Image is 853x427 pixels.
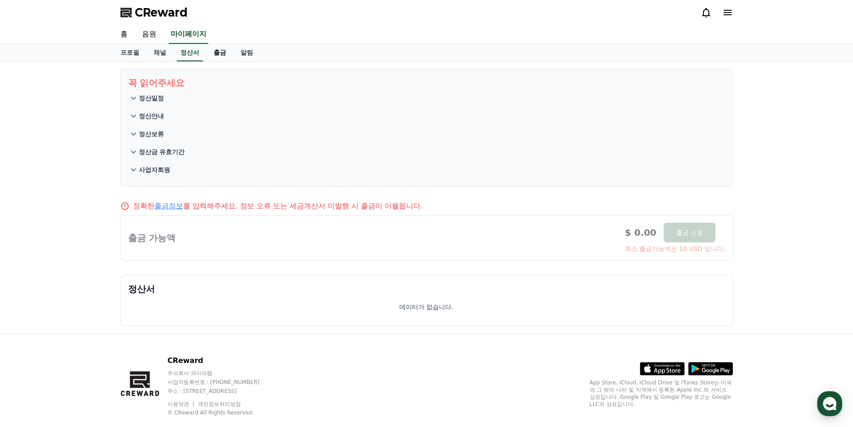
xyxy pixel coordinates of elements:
button: 사업자회원 [128,161,725,179]
a: 개인정보처리방침 [198,401,241,407]
p: 주소 : [STREET_ADDRESS] [167,388,277,395]
button: 정산안내 [128,107,725,125]
p: 데이터가 없습니다. [399,302,454,311]
a: 출금정보 [154,202,183,210]
span: 대화 [82,298,93,305]
span: CReward [135,5,188,20]
a: 홈 [113,25,135,44]
a: 대화 [59,284,116,306]
a: 설정 [116,284,172,306]
a: CReward [120,5,188,20]
p: 정산안내 [139,112,164,121]
p: 정산일정 [139,94,164,103]
button: 정산금 유효기간 [128,143,725,161]
p: 사업자등록번호 : [PHONE_NUMBER] [167,379,277,386]
p: © CReward All Rights Reserved. [167,409,277,416]
p: 사업자회원 [139,165,170,174]
button: 정산일정 [128,89,725,107]
p: 정확한 를 입력해주세요. 정보 오류 또는 세금계산서 미발행 시 출금이 이월됩니다. [133,201,423,211]
button: 정산보류 [128,125,725,143]
span: 홈 [28,298,34,305]
a: 알림 [233,44,260,61]
p: App Store, iCloud, iCloud Drive 및 iTunes Store는 미국과 그 밖의 나라 및 지역에서 등록된 Apple Inc.의 서비스 상표입니다. Goo... [590,379,733,408]
p: 정산금 유효기간 [139,147,185,156]
a: 이용약관 [167,401,196,407]
a: 음원 [135,25,163,44]
a: 정산서 [177,44,203,61]
a: 프로필 [113,44,146,61]
a: 출금 [206,44,233,61]
p: 꼭 읽어주세요 [128,77,725,89]
p: 정산서 [128,283,725,295]
p: 주식회사 와이피랩 [167,370,277,377]
a: 홈 [3,284,59,306]
a: 채널 [146,44,173,61]
p: 정산보류 [139,129,164,138]
p: CReward [167,355,277,366]
a: 마이페이지 [169,25,208,44]
span: 설정 [138,298,149,305]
